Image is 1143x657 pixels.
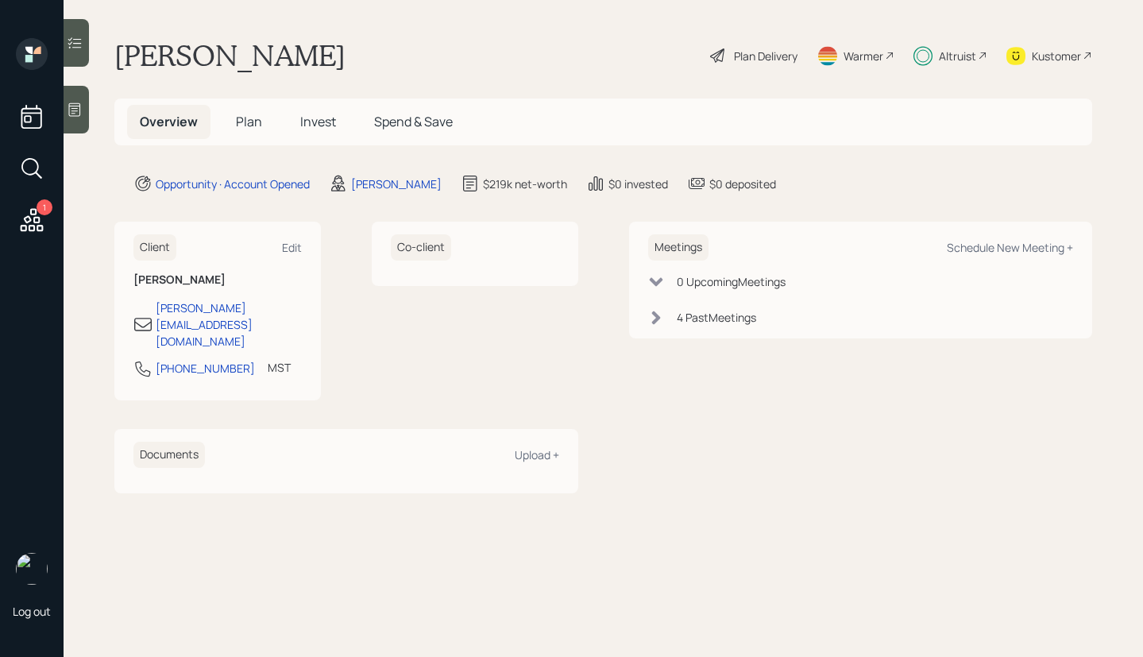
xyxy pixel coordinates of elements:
[37,199,52,215] div: 1
[133,442,205,468] h6: Documents
[939,48,976,64] div: Altruist
[156,300,302,350] div: [PERSON_NAME][EMAIL_ADDRESS][DOMAIN_NAME]
[133,273,302,287] h6: [PERSON_NAME]
[140,113,198,130] span: Overview
[374,113,453,130] span: Spend & Save
[391,234,451,261] h6: Co-client
[13,604,51,619] div: Log out
[351,176,442,192] div: [PERSON_NAME]
[483,176,567,192] div: $219k net-worth
[677,309,756,326] div: 4 Past Meeting s
[677,273,786,290] div: 0 Upcoming Meeting s
[114,38,346,73] h1: [PERSON_NAME]
[608,176,668,192] div: $0 invested
[300,113,336,130] span: Invest
[156,176,310,192] div: Opportunity · Account Opened
[515,447,559,462] div: Upload +
[709,176,776,192] div: $0 deposited
[734,48,797,64] div: Plan Delivery
[156,360,255,377] div: [PHONE_NUMBER]
[133,234,176,261] h6: Client
[282,240,302,255] div: Edit
[16,553,48,585] img: aleksandra-headshot.png
[648,234,709,261] h6: Meetings
[268,359,291,376] div: MST
[1032,48,1081,64] div: Kustomer
[947,240,1073,255] div: Schedule New Meeting +
[844,48,883,64] div: Warmer
[236,113,262,130] span: Plan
